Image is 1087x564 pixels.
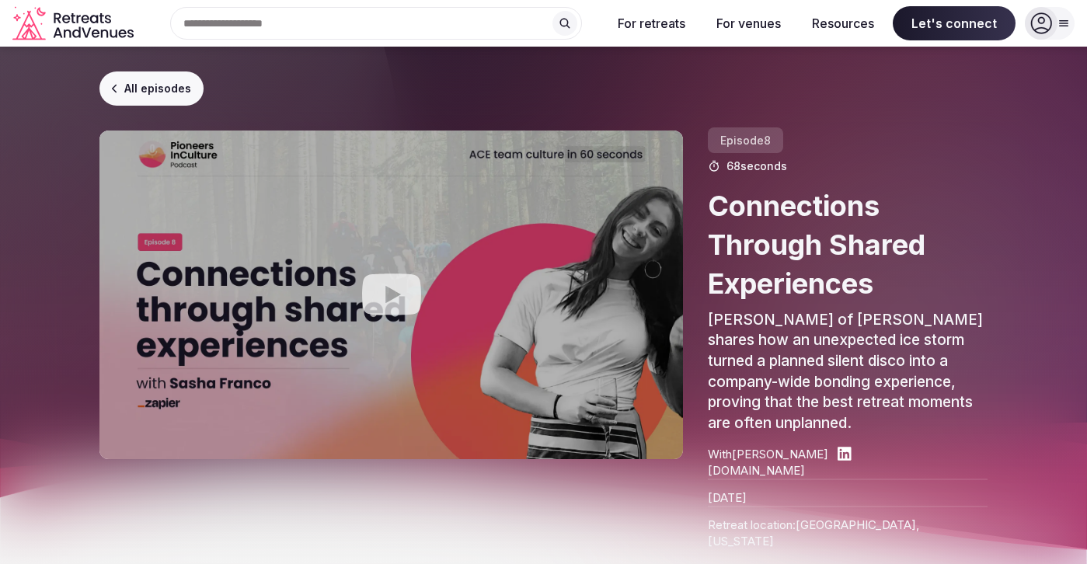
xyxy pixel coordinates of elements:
[12,6,137,41] a: Visit the homepage
[99,131,683,459] button: Play video
[708,127,783,153] span: Episode 8
[800,6,887,40] button: Resources
[99,71,204,106] a: All episodes
[605,6,698,40] button: For retreats
[704,6,793,40] button: For venues
[708,310,988,434] p: [PERSON_NAME] of [PERSON_NAME] shares how an unexpected ice storm turned a planned silent disco i...
[12,6,137,41] svg: Retreats and Venues company logo
[893,6,1016,40] span: Let's connect
[708,506,988,549] p: Retreat location: [GEOGRAPHIC_DATA], [US_STATE]
[708,186,988,304] h2: Connections Through Shared Experiences
[726,158,787,174] span: 68 seconds
[708,462,988,479] a: [DOMAIN_NAME]
[708,479,988,506] p: [DATE]
[708,446,828,462] p: With [PERSON_NAME]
